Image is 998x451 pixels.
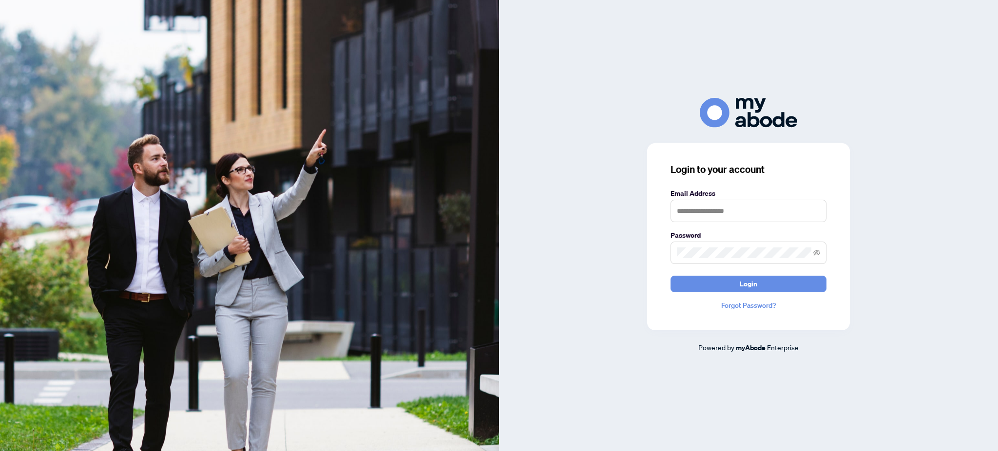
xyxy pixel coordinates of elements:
[813,249,820,256] span: eye-invisible
[736,342,766,353] a: myAbode
[700,98,797,128] img: ma-logo
[671,163,826,176] h3: Login to your account
[671,230,826,241] label: Password
[671,300,826,311] a: Forgot Password?
[740,276,757,292] span: Login
[698,343,734,352] span: Powered by
[671,188,826,199] label: Email Address
[767,343,799,352] span: Enterprise
[671,276,826,292] button: Login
